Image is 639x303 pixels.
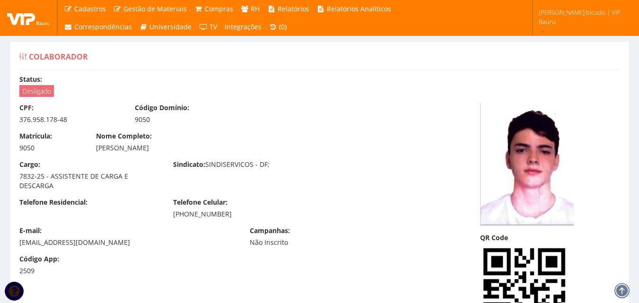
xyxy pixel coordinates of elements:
[19,85,54,97] span: Desligado
[279,22,287,31] span: (0)
[96,131,152,141] label: Nome Completo:
[149,22,192,31] span: Universidade
[19,266,82,276] div: 2509
[480,233,508,242] label: QR Code
[173,198,228,207] label: Telefone Celular:
[19,160,40,169] label: Cargo:
[19,254,59,264] label: Código App:
[205,4,233,13] span: Compras
[19,226,42,235] label: E-mail:
[173,209,313,219] div: [PHONE_NUMBER]
[251,4,260,13] span: RH
[195,18,221,36] a: TV
[19,172,159,190] div: 7832-25 - ASSISTENTE DE CARGA E DESCARGA
[210,22,217,31] span: TV
[19,115,121,124] div: 376.958.178-48
[136,18,196,36] a: Universidade
[135,103,189,113] label: Código Domínio:
[19,143,82,153] div: 9050
[539,8,627,26] span: [PERSON_NAME].bicudo | VIP Bauru
[19,131,52,141] label: Matrícula:
[135,115,236,124] div: 9050
[278,4,309,13] span: Relatórios
[173,160,205,169] label: Sindicato:
[265,18,291,36] a: (0)
[19,198,88,207] label: Telefone Residencial:
[250,238,351,247] div: Não Inscrito
[327,4,391,13] span: Relatórios Analíticos
[19,103,34,113] label: CPF:
[74,4,106,13] span: Cadastros
[221,18,265,36] a: Integrações
[60,18,136,36] a: Correspondências
[96,143,389,153] div: [PERSON_NAME]
[166,160,320,172] div: SINDISERVICOS - DF;
[250,226,290,235] label: Campanhas:
[29,52,88,62] span: Colaborador
[225,22,262,31] span: Integrações
[19,238,236,247] div: [EMAIL_ADDRESS][DOMAIN_NAME]
[123,4,187,13] span: Gestão de Materiais
[19,75,42,84] label: Status:
[74,22,132,31] span: Correspondências
[7,11,50,25] img: logo
[480,103,574,226] img: 3x4-1648842248624756087257c.JPG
